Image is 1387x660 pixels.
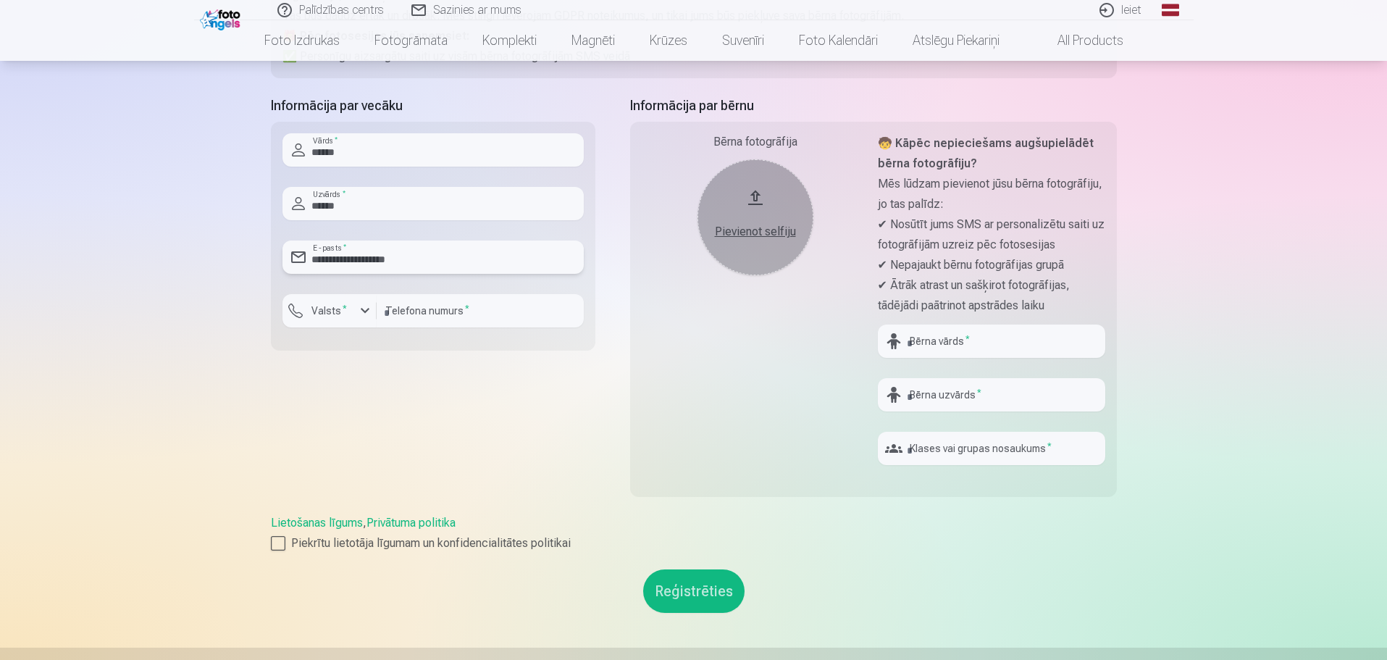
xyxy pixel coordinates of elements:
[878,214,1105,255] p: ✔ Nosūtīt jums SMS ar personalizētu saiti uz fotogrāfijām uzreiz pēc fotosesijas
[306,304,353,318] label: Valsts
[247,20,357,61] a: Foto izdrukas
[705,20,782,61] a: Suvenīri
[554,20,632,61] a: Magnēti
[878,275,1105,316] p: ✔ Ātrāk atrast un sašķirot fotogrāfijas, tādējādi paātrinot apstrādes laiku
[878,136,1094,170] strong: 🧒 Kāpēc nepieciešams augšupielādēt bērna fotogrāfiju?
[271,535,1117,552] label: Piekrītu lietotāja līgumam un konfidencialitātes politikai
[642,133,869,151] div: Bērna fotogrāfija
[200,6,244,30] img: /fa1
[895,20,1017,61] a: Atslēgu piekariņi
[1017,20,1141,61] a: All products
[271,516,363,530] a: Lietošanas līgums
[357,20,465,61] a: Fotogrāmata
[271,96,595,116] h5: Informācija par vecāku
[632,20,705,61] a: Krūzes
[643,569,745,613] button: Reģistrēties
[712,223,799,241] div: Pievienot selfiju
[630,96,1117,116] h5: Informācija par bērnu
[366,516,456,530] a: Privātuma politika
[878,255,1105,275] p: ✔ Nepajaukt bērnu fotogrāfijas grupā
[697,159,813,275] button: Pievienot selfiju
[271,514,1117,552] div: ,
[282,294,377,327] button: Valsts*
[878,174,1105,214] p: Mēs lūdzam pievienot jūsu bērna fotogrāfiju, jo tas palīdz:
[782,20,895,61] a: Foto kalendāri
[465,20,554,61] a: Komplekti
